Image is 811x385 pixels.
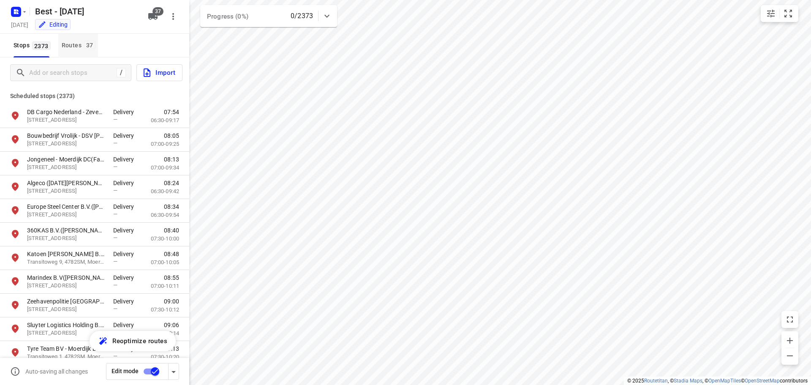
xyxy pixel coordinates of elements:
p: 07:00-09:34 [151,164,179,172]
p: Westelijke Parallelweg 1, 4781PD, Zevenbergschen Hoek, NL [27,116,105,124]
p: Katoen Natie Moerdijk B.V. - Transitoweg(Willem Koogje) [27,250,105,258]
span: 08:34 [164,202,179,211]
p: Appelweg 14, 4782PX, Moerdijk, NL [27,187,105,195]
span: 09:06 [164,321,179,329]
p: Oostelijke Randweg 40, 4782PZ, Moerdijk, NL [27,211,105,219]
p: Graanweg 6A, 4782PP, Moerdijk, NL [27,235,105,243]
span: — [113,282,117,288]
div: / [117,68,126,77]
p: Europe Steel Center B.V.(Britt van Oorschot) [27,202,105,211]
span: — [113,211,117,217]
button: Map settings [762,5,779,22]
p: 07:30-10:12 [151,306,179,314]
p: Jongeneel - Moerdijk DC(Facility Camp) [27,155,105,164]
span: — [113,116,117,123]
p: Moerdijkseweg 19, 4765PB, Zevenbergschen Hoek, NL [27,140,105,148]
span: — [113,140,117,146]
span: — [113,258,117,265]
button: 37 [144,8,161,25]
span: — [113,187,117,194]
p: Marindex B.V([PERSON_NAME]) [27,273,105,282]
span: 37 [152,7,163,16]
p: Delivery [113,202,139,211]
span: — [113,329,117,336]
span: Import [142,67,175,78]
p: Delivery [113,179,139,187]
a: Import [131,64,182,81]
p: Delivery [113,297,139,306]
h5: Rename [32,5,141,18]
button: Import [136,64,182,81]
p: Delivery [113,108,139,116]
button: More [165,8,182,25]
p: Algeco (Lucia Blok ) [27,179,105,187]
p: 0/2373 [291,11,313,21]
p: Scheduled stops ( 2373 ) [10,91,179,101]
div: Driver app settings [169,366,179,377]
span: — [113,164,117,170]
p: 07:30-10:00 [151,235,179,243]
p: Transitoweg 1, 4782SM, Moerdijk, NL [27,353,105,361]
a: OpenStreetMap [745,378,780,384]
span: Reoptimize routes [112,336,167,347]
h5: Project date [8,20,32,30]
p: 07:30-10:14 [151,329,179,338]
span: — [113,306,117,312]
span: 08:48 [164,250,179,258]
div: You are currently in edit mode. [38,20,68,29]
span: 37 [84,41,95,49]
p: Havenkant 10, 4781AA, Moerdijk, NL [27,164,105,172]
p: Delivery [113,155,139,164]
p: 06:30-09:42 [151,187,179,196]
span: — [113,235,117,241]
p: 360KAS B.V.([PERSON_NAME]) [27,226,105,235]
p: 07:00-10:11 [151,282,179,290]
span: Stops [14,40,53,51]
p: Zeehavenpolitie Zeeland West Brabant - Moerdijk(Jordy Ellerkamp) [27,297,105,306]
div: Routes [62,40,98,51]
p: Transitoweg 9, 4782SM, Moerdijk, NL [27,258,105,266]
input: Add or search stops [29,66,117,79]
p: 07:00-09:25 [151,140,179,148]
div: small contained button group [761,5,798,22]
span: Progress (0%) [207,13,248,20]
p: Auto-saving all changes [25,368,88,375]
p: 07:30-10:20 [151,353,179,361]
p: 06:30-09:54 [151,211,179,219]
span: — [113,353,117,359]
a: Routetitan [644,378,668,384]
span: 08:13 [164,155,179,164]
li: © 2025 , © , © © contributors [627,378,808,384]
p: Delivery [113,131,139,140]
a: Stadia Maps [674,378,702,384]
span: 08:05 [164,131,179,140]
p: DB Cargo Nederland - Zevenbergschen Hoek(Jeroen van der Meer) [27,108,105,116]
button: Fit zoom [780,5,797,22]
p: Plaza 28, 4782SK, Moerdijk, NL [27,282,105,290]
span: 08:55 [164,273,179,282]
p: Delivery [113,226,139,235]
span: 08:24 [164,179,179,187]
span: 08:40 [164,226,179,235]
span: 07:54 [164,108,179,116]
span: Edit mode [112,368,139,374]
div: Progress (0%)0/2373 [200,5,337,27]
p: Sluyter Logistics Holding B.V.(Nick) [27,321,105,329]
p: Plaza 8, 4782SK, Moerdijk, NL [27,329,105,337]
p: Delivery [113,273,139,282]
span: 09:00 [164,297,179,306]
p: Delivery [113,321,139,329]
button: Reoptimize routes [90,331,176,351]
p: Plaza 21, 4782SL, Moerdijk, NL [27,306,105,314]
p: Bouwbedrijf Vrolijk - DSV Moerdijk(Kevin Baan) [27,131,105,140]
p: 06:30-09:17 [151,116,179,125]
span: 2373 [32,41,51,50]
a: OpenMapTiles [708,378,741,384]
p: Delivery [113,250,139,258]
p: Tyre Team BV - Moerdijk Bandotel XL(Sabine van Everdingen) [27,344,105,353]
p: 07:00-10:05 [151,258,179,267]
